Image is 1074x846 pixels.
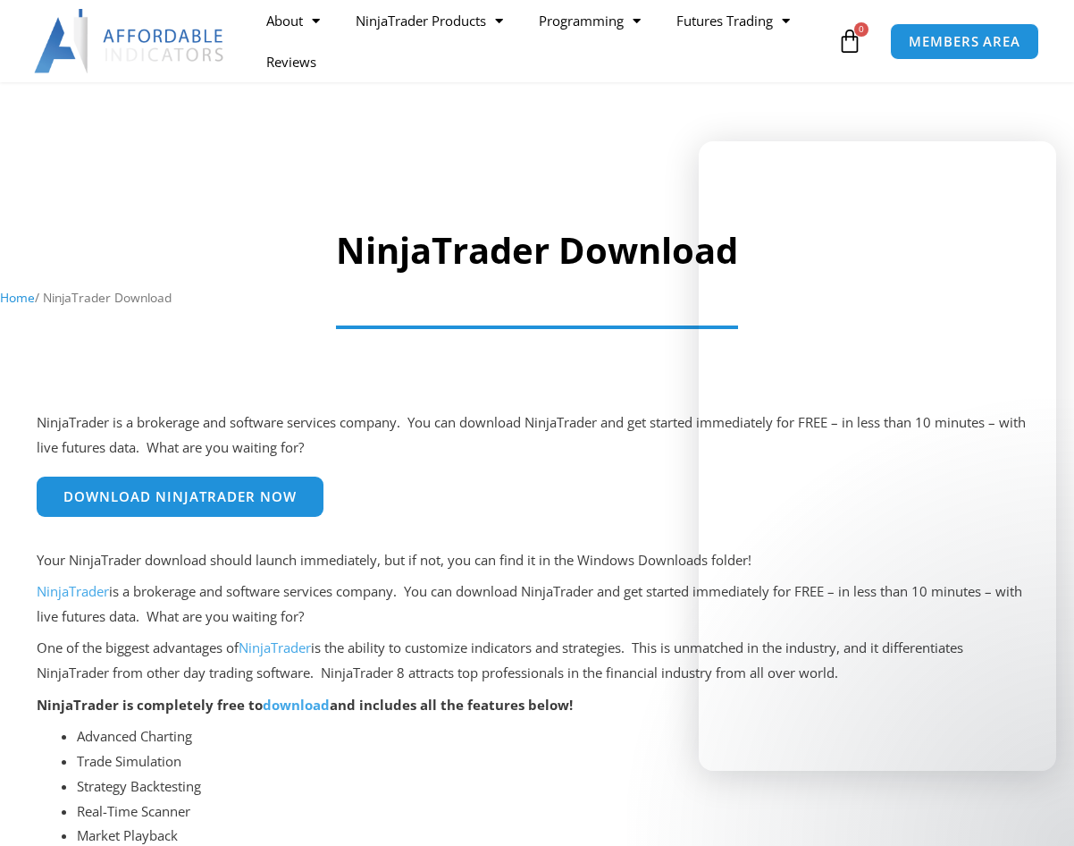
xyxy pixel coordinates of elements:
[37,582,109,600] a: NinjaTrader
[1013,785,1056,828] iframe: Intercom live chat
[37,580,1037,630] p: is a brokerage and software services company. You can download NinjaTrader and get started immedi...
[699,141,1056,771] iframe: Intercom live chat
[63,490,297,503] span: Download NinjaTrader Now
[77,724,1037,749] li: Advanced Charting
[77,799,1037,825] li: Real-Time Scanner
[909,35,1020,48] span: MEMBERS AREA
[37,410,1037,461] p: NinjaTrader is a brokerage and software services company. You can download NinjaTrader and get st...
[810,15,889,67] a: 0
[854,22,868,37] span: 0
[77,774,1037,799] li: Strategy Backtesting
[77,749,1037,774] li: Trade Simulation
[37,477,323,517] a: Download NinjaTrader Now
[34,9,226,73] img: LogoAI | Affordable Indicators – NinjaTrader
[37,696,573,714] strong: NinjaTrader is completely free to and includes all the features below!
[263,696,330,714] a: download
[37,636,1037,686] p: One of the biggest advantages of is the ability to customize indicators and strategies. This is u...
[37,548,1037,573] p: Your NinjaTrader download should launch immediately, but if not, you can find it in the Windows D...
[890,23,1039,60] a: MEMBERS AREA
[239,639,311,656] a: NinjaTrader
[248,41,334,82] a: Reviews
